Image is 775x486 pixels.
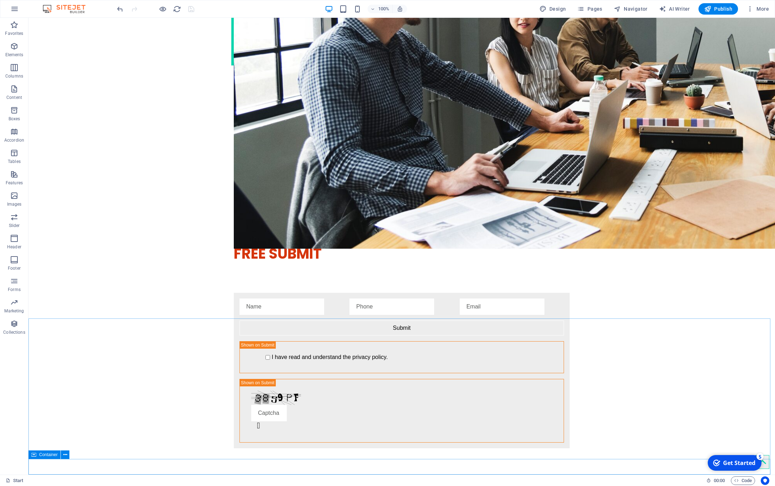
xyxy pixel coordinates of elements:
[5,52,23,58] p: Elements
[8,265,21,271] p: Footer
[9,116,20,122] p: Boxes
[39,453,58,457] span: Container
[698,3,738,15] button: Publish
[4,3,58,19] div: Get Started 5 items remaining, 0% complete
[173,5,181,13] i: Reload page
[8,287,21,292] p: Forms
[614,5,648,12] span: Navigator
[158,5,167,13] button: Click here to leave preview mode and continue editing
[5,73,23,79] p: Columns
[6,95,22,100] p: Content
[537,3,569,15] div: Design (Ctrl+Alt+Y)
[537,3,569,15] button: Design
[7,244,21,250] p: Header
[173,5,181,13] button: reload
[577,5,602,12] span: Pages
[704,5,732,12] span: Publish
[747,5,769,12] span: More
[731,476,755,485] button: Code
[5,31,23,36] p: Favorites
[116,5,124,13] i: Undo: Change text (Ctrl+Z)
[539,5,566,12] span: Design
[41,5,94,13] img: Editor Logo
[7,201,22,207] p: Images
[53,1,60,8] div: 5
[719,478,720,483] span: :
[706,476,725,485] h6: Session time
[611,3,650,15] button: Navigator
[8,159,21,164] p: Tables
[734,476,752,485] span: Code
[714,476,725,485] span: 00 00
[761,476,769,485] button: Usercentrics
[574,3,605,15] button: Pages
[397,6,403,12] i: On resize automatically adjust zoom level to fit chosen device.
[9,223,20,228] p: Slider
[368,5,393,13] button: 100%
[116,5,124,13] button: undo
[3,329,25,335] p: Collections
[6,476,23,485] a: Click to cancel selection. Double-click to open Pages
[6,180,23,186] p: Features
[656,3,693,15] button: AI Writer
[659,5,690,12] span: AI Writer
[4,308,24,314] p: Marketing
[378,5,390,13] h6: 100%
[19,7,52,15] div: Get Started
[744,3,772,15] button: More
[4,137,24,143] p: Accordion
